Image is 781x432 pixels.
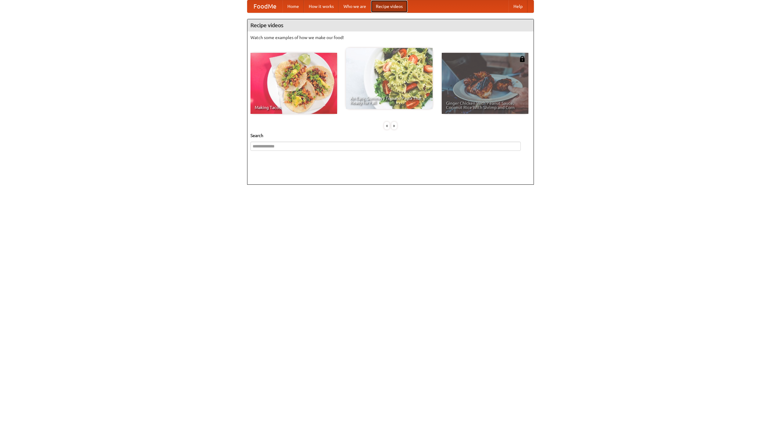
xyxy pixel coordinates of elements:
p: Watch some examples of how we make our food! [250,34,531,41]
div: » [391,122,397,129]
a: FoodMe [247,0,283,13]
a: Recipe videos [371,0,408,13]
span: Making Tacos [255,105,333,110]
span: An Easy, Summery Tomato Pasta That's Ready for Fall [350,96,428,105]
h4: Recipe videos [247,19,534,31]
img: 483408.png [519,56,525,62]
div: « [384,122,390,129]
h5: Search [250,133,531,139]
a: An Easy, Summery Tomato Pasta That's Ready for Fall [346,48,433,109]
a: How it works [304,0,339,13]
a: Making Tacos [250,53,337,114]
a: Home [283,0,304,13]
a: Who we are [339,0,371,13]
a: Help [509,0,527,13]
